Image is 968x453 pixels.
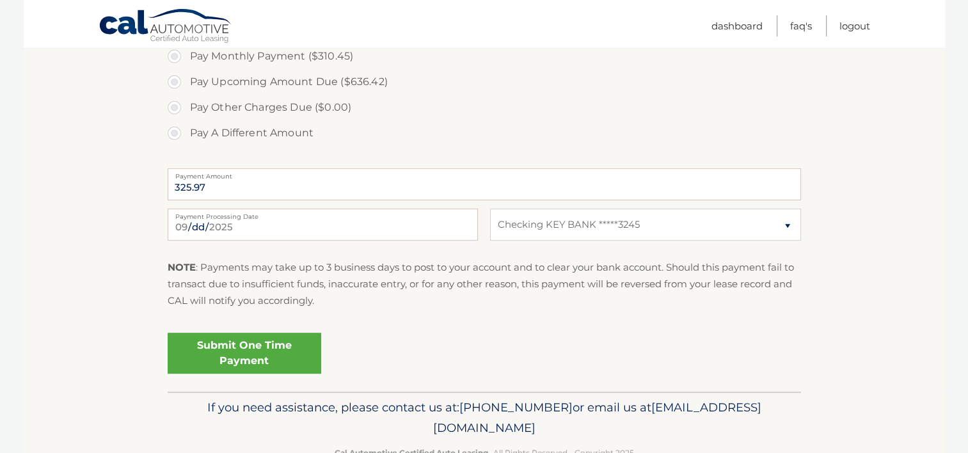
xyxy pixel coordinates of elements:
[168,259,801,310] p: : Payments may take up to 3 business days to post to your account and to clear your bank account....
[839,15,870,36] a: Logout
[176,397,793,438] p: If you need assistance, please contact us at: or email us at
[168,209,478,241] input: Payment Date
[168,168,801,179] label: Payment Amount
[459,400,573,415] span: [PHONE_NUMBER]
[790,15,812,36] a: FAQ's
[168,168,801,200] input: Payment Amount
[168,209,478,219] label: Payment Processing Date
[168,333,321,374] a: Submit One Time Payment
[168,120,801,146] label: Pay A Different Amount
[168,261,196,273] strong: NOTE
[99,8,233,45] a: Cal Automotive
[168,69,801,95] label: Pay Upcoming Amount Due ($636.42)
[433,400,761,435] span: [EMAIL_ADDRESS][DOMAIN_NAME]
[168,95,801,120] label: Pay Other Charges Due ($0.00)
[168,44,801,69] label: Pay Monthly Payment ($310.45)
[711,15,763,36] a: Dashboard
